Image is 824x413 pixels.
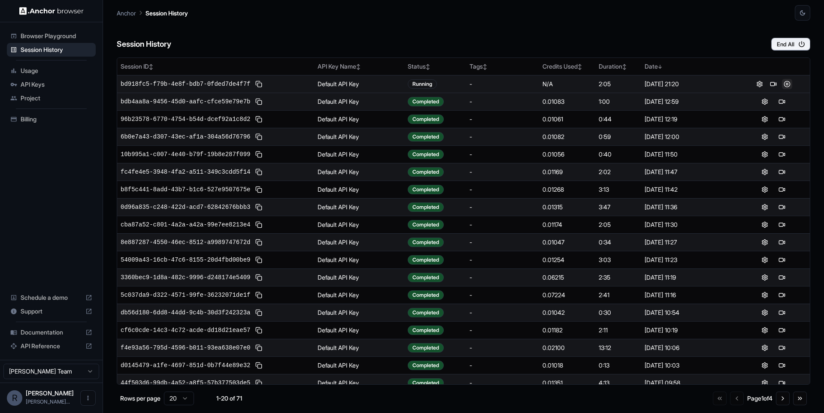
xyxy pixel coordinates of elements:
td: Default API Key [314,181,404,198]
div: [DATE] 11:23 [645,256,733,264]
div: [DATE] 11:47 [645,168,733,176]
td: Default API Key [314,268,404,286]
span: bd918fc5-f79b-4e8f-bdb7-0fded7de4f7f [121,80,250,88]
div: - [470,220,536,229]
div: - [470,238,536,247]
div: Completed [408,185,444,194]
td: Default API Key [314,198,404,216]
td: Default API Key [314,374,404,392]
div: - [470,326,536,335]
div: - [470,379,536,387]
div: 0:59 [599,133,637,141]
span: 0d96a835-c248-422d-acd7-62842676bbb3 [121,203,250,211]
div: 0.01083 [542,97,592,106]
div: 3:47 [599,203,637,211]
div: N/A [542,80,592,88]
div: - [470,133,536,141]
div: 2:41 [599,291,637,299]
span: Session History [21,45,92,54]
td: Default API Key [314,216,404,233]
div: Usage [7,64,96,78]
button: Open menu [80,390,96,406]
div: 0.01018 [542,361,592,370]
div: 1:00 [599,97,637,106]
div: Page 1 of 4 [747,394,772,403]
div: - [470,361,536,370]
span: db56d180-6dd8-44dd-9c4b-30d3f242323a [121,308,250,317]
span: cba87a52-c801-4a2a-a42a-99e7ee8213e4 [121,220,250,229]
span: fc4fe4e5-3948-4fa2-a511-349c3cdd5f14 [121,168,250,176]
div: 0.01268 [542,185,592,194]
div: Browser Playground [7,29,96,43]
div: Completed [408,132,444,142]
span: API Keys [21,80,92,89]
span: rickson.lima@remofy.io [26,398,70,405]
span: 3360bec9-1d8a-482c-9996-d248174e5409 [121,273,250,282]
div: Support [7,304,96,318]
div: - [470,308,536,317]
div: [DATE] 12:59 [645,97,733,106]
div: Completed [408,343,444,353]
div: 4:13 [599,379,637,387]
div: Completed [408,326,444,335]
span: ↕ [149,63,153,70]
div: 0.01047 [542,238,592,247]
div: Completed [408,361,444,370]
div: Completed [408,150,444,159]
div: Completed [408,290,444,300]
span: ↕ [426,63,430,70]
div: 0.07224 [542,291,592,299]
div: - [470,185,536,194]
div: - [470,80,536,88]
div: - [470,115,536,124]
span: ↕ [622,63,627,70]
div: Completed [408,97,444,106]
div: 2:05 [599,80,637,88]
div: [DATE] 11:36 [645,203,733,211]
div: - [470,150,536,159]
td: Default API Key [314,251,404,268]
div: - [470,97,536,106]
span: Documentation [21,328,82,337]
div: 2:05 [599,220,637,229]
div: 3:13 [599,185,637,194]
td: Default API Key [314,163,404,181]
div: Completed [408,220,444,229]
span: cf6c0cde-14c3-4c72-acde-dd18d21eae57 [121,326,250,335]
span: Billing [21,115,92,124]
span: Project [21,94,92,102]
span: Usage [21,66,92,75]
div: Completed [408,255,444,265]
span: 8e887287-4550-46ec-8512-a9989747672d [121,238,250,247]
div: 0:34 [599,238,637,247]
div: 0:40 [599,150,637,159]
div: [DATE] 09:58 [645,379,733,387]
span: ↓ [658,63,662,70]
div: 0:44 [599,115,637,124]
td: Default API Key [314,304,404,321]
div: 0.01056 [542,150,592,159]
div: 2:11 [599,326,637,335]
span: ↕ [483,63,487,70]
div: 0.01182 [542,326,592,335]
div: Completed [408,308,444,317]
div: - [470,203,536,211]
div: [DATE] 10:06 [645,344,733,352]
td: Default API Key [314,110,404,128]
div: Schedule a demo [7,291,96,304]
div: API Keys [7,78,96,91]
p: Session History [145,9,188,18]
div: - [470,256,536,264]
div: [DATE] 10:19 [645,326,733,335]
nav: breadcrumb [117,8,188,18]
div: [DATE] 11:16 [645,291,733,299]
img: Anchor Logo [19,7,84,15]
span: d0145479-a1fe-4697-851d-0b7f44e89e32 [121,361,250,370]
div: Session History [7,43,96,57]
div: 0.01042 [542,308,592,317]
div: R [7,390,22,406]
div: Duration [599,62,637,71]
span: Browser Playground [21,32,92,40]
td: Default API Key [314,145,404,163]
div: Completed [408,273,444,282]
